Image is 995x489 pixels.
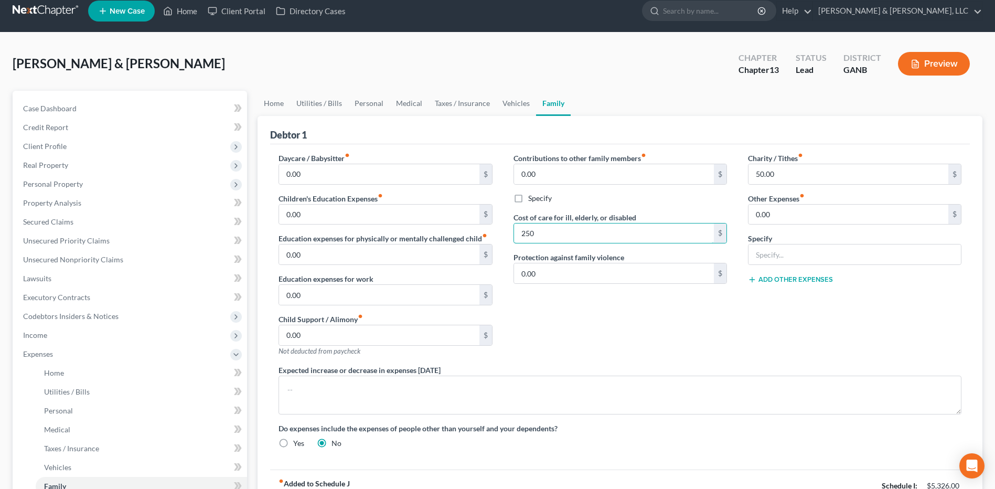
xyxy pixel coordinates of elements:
div: Chapter [739,52,779,64]
i: fiber_manual_record [641,153,646,158]
div: District [843,52,881,64]
label: Other Expenses [748,193,805,204]
label: Contributions to other family members [513,153,646,164]
a: Taxes / Insurance [36,439,247,458]
span: Client Profile [23,142,67,151]
span: Not deducted from paycheck [279,347,360,355]
div: $ [479,244,492,264]
i: fiber_manual_record [798,153,803,158]
div: Chapter [739,64,779,76]
span: 13 [769,65,779,75]
button: Preview [898,52,970,76]
input: Search by name... [663,1,759,20]
a: Home [158,2,202,20]
span: Home [44,368,64,377]
div: $ [948,205,961,225]
div: GANB [843,64,881,76]
a: Family [536,91,571,116]
a: Home [258,91,290,116]
a: Directory Cases [271,2,351,20]
span: Case Dashboard [23,104,77,113]
a: Lawsuits [15,269,247,288]
a: Credit Report [15,118,247,137]
input: -- [514,263,714,283]
span: Vehicles [44,463,71,472]
div: $ [479,164,492,184]
a: Unsecured Nonpriority Claims [15,250,247,269]
div: Open Intercom Messenger [959,453,985,479]
span: Income [23,331,47,339]
div: $ [714,164,726,184]
span: Real Property [23,161,68,169]
div: $ [948,164,961,184]
label: Do expenses include the expenses of people other than yourself and your dependents? [279,423,961,434]
input: -- [279,244,479,264]
div: Debtor 1 [270,129,307,141]
label: Cost of care for ill, elderly, or disabled [513,212,636,223]
a: Secured Claims [15,212,247,231]
span: Personal [44,406,73,415]
input: -- [748,164,948,184]
label: Children's Education Expenses [279,193,383,204]
span: Secured Claims [23,217,73,226]
a: Medical [36,420,247,439]
span: Codebtors Insiders & Notices [23,312,119,321]
a: Client Portal [202,2,271,20]
input: Specify... [748,244,961,264]
a: Vehicles [36,458,247,477]
a: Utilities / Bills [36,382,247,401]
a: Personal [348,91,390,116]
input: -- [279,205,479,225]
a: Home [36,364,247,382]
span: New Case [110,7,145,15]
label: Education expenses for physically or mentally challenged child [279,233,487,244]
span: Lawsuits [23,274,51,283]
label: No [331,438,341,449]
i: fiber_manual_record [279,479,284,484]
input: -- [514,164,714,184]
span: Executory Contracts [23,293,90,302]
span: Personal Property [23,179,83,188]
span: Medical [44,425,70,434]
span: Taxes / Insurance [44,444,99,453]
a: Help [777,2,812,20]
input: -- [514,224,714,243]
i: fiber_manual_record [345,153,350,158]
label: Daycare / Babysitter [279,153,350,164]
a: Unsecured Priority Claims [15,231,247,250]
i: fiber_manual_record [799,193,805,198]
a: Case Dashboard [15,99,247,118]
div: $ [479,325,492,345]
i: fiber_manual_record [358,314,363,319]
a: [PERSON_NAME] & [PERSON_NAME], LLC [813,2,982,20]
input: -- [279,285,479,305]
div: $ [479,205,492,225]
div: $ [479,285,492,305]
i: fiber_manual_record [482,233,487,238]
label: Child Support / Alimony [279,314,363,325]
div: $ [714,224,726,243]
label: Specify [748,233,772,244]
input: -- [748,205,948,225]
span: Expenses [23,349,53,358]
a: Personal [36,401,247,420]
span: Unsecured Priority Claims [23,236,110,245]
a: Taxes / Insurance [429,91,496,116]
span: Utilities / Bills [44,387,90,396]
a: Vehicles [496,91,536,116]
input: -- [279,164,479,184]
a: Utilities / Bills [290,91,348,116]
input: -- [279,325,479,345]
div: Lead [796,64,827,76]
button: Add Other Expenses [748,275,833,284]
label: Yes [293,438,304,449]
label: Expected increase or decrease in expenses [DATE] [279,365,441,376]
div: Status [796,52,827,64]
a: Executory Contracts [15,288,247,307]
span: Property Analysis [23,198,81,207]
a: Medical [390,91,429,116]
span: Credit Report [23,123,68,132]
label: Protection against family violence [513,252,624,263]
span: Unsecured Nonpriority Claims [23,255,123,264]
span: [PERSON_NAME] & [PERSON_NAME] [13,56,225,71]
